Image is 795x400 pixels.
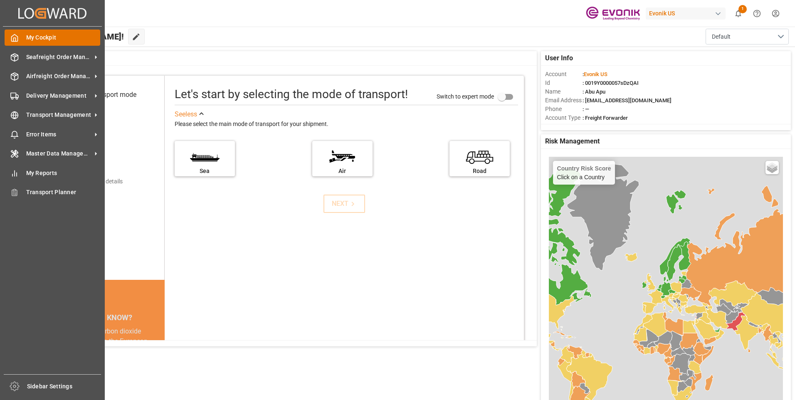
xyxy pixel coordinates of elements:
[26,72,92,81] span: Airfreight Order Management
[557,165,611,180] div: Click on a Country
[316,167,368,175] div: Air
[27,382,101,391] span: Sidebar Settings
[545,136,600,146] span: Risk Management
[545,87,583,96] span: Name
[586,6,640,21] img: Evonik-brand-mark-Deep-Purple-RGB.jpeg_1700498283.jpeg
[583,71,607,77] span: :
[748,4,766,23] button: Help Center
[454,167,506,175] div: Road
[557,165,611,172] h4: Country Risk Score
[712,32,731,41] span: Default
[175,119,518,129] div: Please select the main mode of transport for your shipment.
[175,86,408,103] div: Let's start by selecting the mode of transport!
[545,70,583,79] span: Account
[26,188,101,197] span: Transport Planner
[545,53,573,63] span: User Info
[583,115,628,121] span: : Freight Forwarder
[729,4,748,23] button: show 1 new notifications
[26,130,92,139] span: Error Items
[706,29,789,44] button: open menu
[26,111,92,119] span: Transport Management
[765,161,779,174] a: Layers
[71,177,123,186] div: Add shipping details
[5,184,100,200] a: Transport Planner
[26,169,101,178] span: My Reports
[26,53,92,62] span: Seafreight Order Management
[5,30,100,46] a: My Cockpit
[175,109,197,119] div: See less
[545,79,583,87] span: Id
[437,93,494,99] span: Switch to expert mode
[545,96,583,105] span: Email Address
[26,149,92,158] span: Master Data Management
[545,105,583,114] span: Phone
[179,167,231,175] div: Sea
[26,33,101,42] span: My Cockpit
[545,114,583,122] span: Account Type
[584,71,607,77] span: Evonik US
[583,89,605,95] span: : Abu Apu
[583,106,589,112] span: : —
[153,326,165,376] button: next slide / item
[646,7,726,20] div: Evonik US
[583,80,639,86] span: : 0019Y0000057sDzQAI
[738,5,747,13] span: 1
[583,97,672,104] span: : [EMAIL_ADDRESS][DOMAIN_NAME]
[332,199,357,209] div: NEXT
[646,5,729,21] button: Evonik US
[26,91,92,100] span: Delivery Management
[5,165,100,181] a: My Reports
[323,195,365,213] button: NEXT
[35,29,124,44] span: Hello [PERSON_NAME]!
